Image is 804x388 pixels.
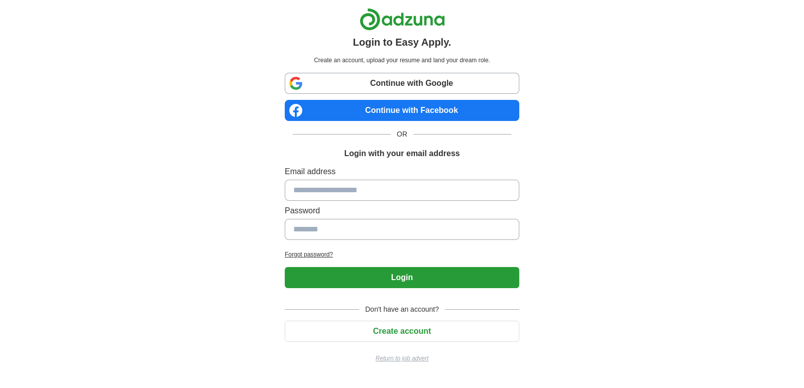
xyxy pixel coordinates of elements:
label: Password [285,205,519,217]
h1: Login with your email address [344,148,460,160]
button: Login [285,267,519,288]
a: Continue with Facebook [285,100,519,121]
h1: Login to Easy Apply. [353,35,451,50]
a: Create account [285,327,519,335]
a: Forgot password? [285,250,519,259]
img: Adzuna logo [360,8,445,31]
button: Create account [285,321,519,342]
p: Create an account, upload your resume and land your dream role. [287,56,517,65]
a: Return to job advert [285,354,519,363]
span: Don't have an account? [359,304,445,315]
a: Continue with Google [285,73,519,94]
span: OR [391,129,413,140]
label: Email address [285,166,519,178]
